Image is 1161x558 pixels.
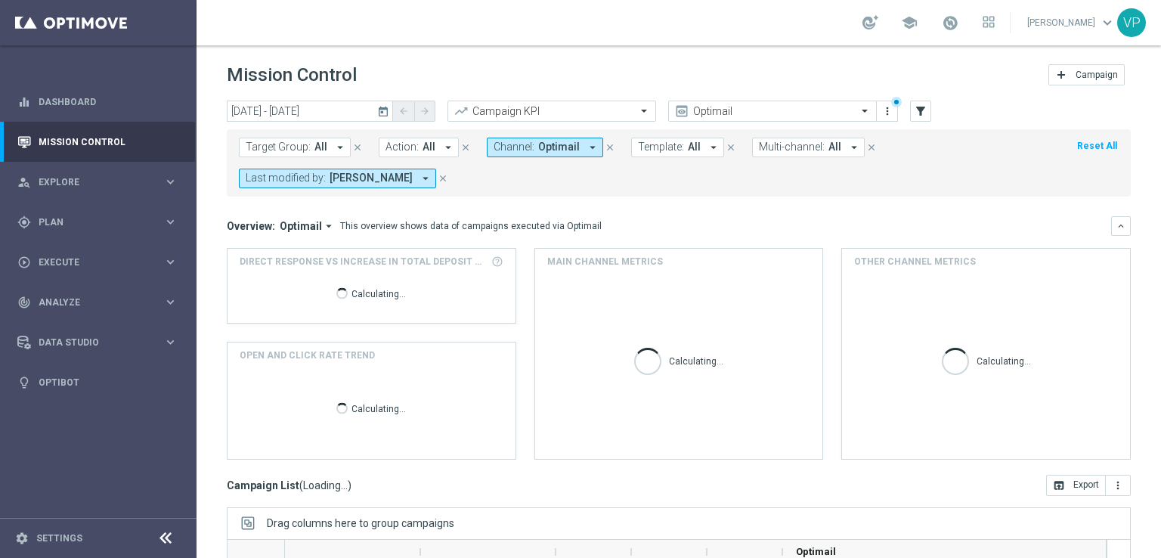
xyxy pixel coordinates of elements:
[39,122,178,162] a: Mission Control
[441,141,455,154] i: arrow_drop_down
[847,141,861,154] i: arrow_drop_down
[17,336,178,349] div: Data Studio keyboard_arrow_right
[1046,475,1106,496] button: open_in_browser Export
[459,139,472,156] button: close
[352,142,363,153] i: close
[17,95,31,109] i: equalizer
[163,215,178,229] i: keyboard_arrow_right
[688,141,701,153] span: All
[239,138,351,157] button: Target Group: All arrow_drop_down
[17,256,163,269] div: Execute
[39,298,163,307] span: Analyze
[603,139,617,156] button: close
[393,101,414,122] button: arrow_back
[17,362,178,402] div: Optibot
[17,136,178,148] button: Mission Control
[1046,479,1131,491] multiple-options-button: Export to CSV
[1099,14,1116,31] span: keyboard_arrow_down
[303,479,348,492] span: Loading...
[977,353,1031,367] p: Calculating...
[901,14,918,31] span: school
[240,255,487,268] span: Direct Response VS Increase In Total Deposit Amount
[267,517,454,529] div: Row Groups
[707,141,720,154] i: arrow_drop_down
[17,176,178,188] div: person_search Explore keyboard_arrow_right
[423,141,435,153] span: All
[17,175,163,189] div: Explore
[163,335,178,349] i: keyboard_arrow_right
[586,141,599,154] i: arrow_drop_down
[239,169,436,188] button: Last modified by: [PERSON_NAME] arrow_drop_down
[377,104,391,118] i: today
[438,173,448,184] i: close
[348,479,351,492] span: )
[39,338,163,347] span: Data Studio
[227,64,357,86] h1: Mission Control
[17,216,178,228] button: gps_fixed Plan keyboard_arrow_right
[280,219,322,233] span: Optimail
[17,296,178,308] div: track_changes Analyze keyboard_arrow_right
[17,256,31,269] i: play_circle_outline
[227,101,393,122] input: Select date range
[240,349,375,362] h4: OPEN AND CLICK RATE TREND
[330,172,413,184] span: [PERSON_NAME]
[39,218,163,227] span: Plan
[910,101,931,122] button: filter_alt
[1076,70,1118,80] span: Campaign
[17,96,178,108] button: equalizer Dashboard
[538,141,580,153] span: Optimail
[333,141,347,154] i: arrow_drop_down
[17,215,163,229] div: Plan
[1055,69,1067,81] i: add
[17,215,31,229] i: gps_fixed
[17,122,178,162] div: Mission Control
[866,142,877,153] i: close
[881,105,893,117] i: more_vert
[246,172,326,184] span: Last modified by:
[726,142,736,153] i: close
[759,141,825,153] span: Multi-channel:
[39,258,163,267] span: Execute
[227,219,275,233] h3: Overview:
[17,296,31,309] i: track_changes
[379,138,459,157] button: Action: All arrow_drop_down
[828,141,841,153] span: All
[668,101,877,122] ng-select: Optimail
[17,82,178,122] div: Dashboard
[669,353,723,367] p: Calculating...
[351,400,406,414] p: Calculating...
[1026,11,1117,34] a: [PERSON_NAME]keyboard_arrow_down
[340,219,602,233] div: This overview shows data of campaigns executed via Optimail
[314,141,327,153] span: All
[163,175,178,189] i: keyboard_arrow_right
[17,296,163,309] div: Analyze
[436,170,450,187] button: close
[1116,221,1126,231] i: keyboard_arrow_down
[420,106,430,116] i: arrow_forward
[246,141,311,153] span: Target Group:
[547,255,663,268] h4: Main channel metrics
[605,142,615,153] i: close
[880,102,895,120] button: more_vert
[447,101,656,122] ng-select: Campaign KPI
[914,104,927,118] i: filter_alt
[39,362,178,402] a: Optibot
[351,285,406,299] p: Calculating...
[1111,216,1131,236] button: keyboard_arrow_down
[17,377,178,389] div: lightbulb Optibot
[487,138,603,157] button: Channel: Optimail arrow_drop_down
[674,104,689,119] i: preview
[724,139,738,156] button: close
[322,219,336,233] i: arrow_drop_down
[36,534,82,543] a: Settings
[267,517,454,529] span: Drag columns here to group campaigns
[854,255,976,268] h4: Other channel metrics
[638,141,684,153] span: Template:
[1106,475,1131,496] button: more_vert
[494,141,534,153] span: Channel:
[752,138,865,157] button: Multi-channel: All arrow_drop_down
[1076,138,1119,154] button: Reset All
